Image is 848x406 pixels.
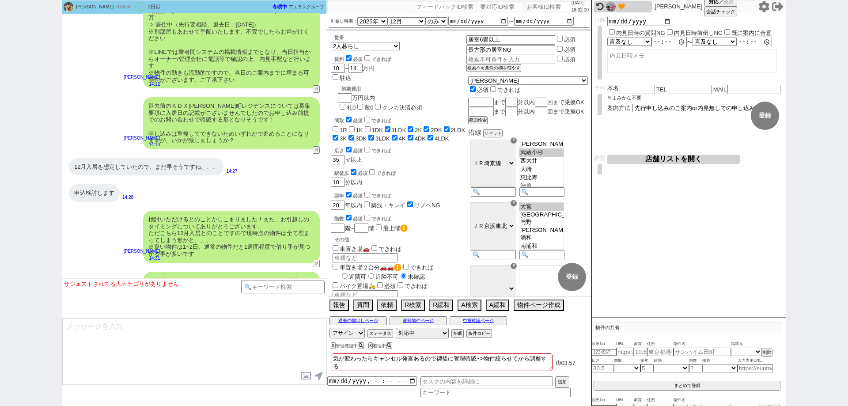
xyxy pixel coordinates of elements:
img: 0heHxXrM31OmdVISSobzZEWSVxOQ12UGN1cUJzBmlzZAc8GHlmK0R8AmJ2bFFrEnRjKhB9AmMkNgR3Yh1hKU59Z2RRP14bTgJ... [64,2,73,12]
label: できれば [370,246,401,252]
div: 〜 [607,37,784,47]
button: 冬眠 [451,329,464,338]
div: ☓ [511,263,517,269]
label: できれば [363,216,391,221]
span: 沿線 [468,129,481,136]
label: 2DK [431,127,442,133]
input: 未確認 [401,273,406,279]
input: できれば [371,245,377,251]
span: 予約 [594,85,606,91]
label: できれば [488,87,520,93]
label: クレカ決済必須 [382,104,422,111]
div: ご希望のスケジュールに合わせ[DATE]ごろから改めて物件ご紹介させていただくのがスムーズかと思います。一旦お待たせする形にはなりますが、そちらでまたご連絡させてください！ ※メールの自動配信は... [143,272,320,330]
label: 1K [356,127,363,133]
span: 入力専用URL [738,357,773,364]
button: 物件ページ作成 [514,300,564,311]
label: できれば [363,193,391,198]
span: 必須 [353,148,363,153]
div: 退去前のＫＤＸ[PERSON_NAME]町レジデンスについては募集要項に入居日の記載がございませんでしたのでお申し込み前提でのお問い合わせで確認する形となりそうです！ 申し込みは重複してできない... [143,97,320,149]
option: 大崎 [519,165,564,174]
span: 物件名 [674,397,731,404]
div: ☓ [511,137,517,144]
label: リノベNG [414,202,440,209]
span: 間取 [614,357,640,364]
p: 14:13 [124,141,160,148]
span: アエラスグループ [289,4,324,9]
label: 2K [415,127,422,133]
label: できれば [396,283,428,289]
span: 構造 [702,357,738,364]
p: 物件の共有 [592,322,782,333]
div: 駅徒歩 [334,168,466,177]
div: 初期費用 [341,86,422,92]
label: 未確認 [398,273,425,280]
button: 候補物件ページ [390,316,447,325]
button: まとめて登録 [594,381,780,391]
button: 範囲検索 [468,116,488,124]
input: 近隣可 [342,273,348,279]
option: 浦和 [519,234,564,242]
label: 引越し時期： [331,18,357,25]
button: A検索 [458,300,481,311]
input: バイク置場🛵 [333,282,338,288]
div: 12月入居を想定していたので、まだ早そうですね、、、 [69,158,223,176]
input: できれば [364,147,370,152]
input: 検索不可条件を入力 [466,35,555,45]
p: [PERSON_NAME] [124,74,160,81]
button: 依頼 [377,300,397,311]
button: 質問 [353,300,373,311]
label: できれば [367,171,396,176]
input: できれば [403,264,409,269]
label: 駐込 [340,75,351,81]
input: できれば [364,55,370,61]
span: 回まで乗換OK [547,99,584,106]
div: 階数 [334,213,466,222]
span: 掲載元 [731,341,743,348]
p: [PERSON_NAME] [655,3,702,10]
label: 最上階 [383,225,408,231]
p: その他 [334,236,466,243]
label: バイク置場🛵 [331,283,375,289]
p: 18:02:00 [572,7,589,14]
input: 車置き場🚗 [333,245,338,251]
input: 近隣不可 [368,273,374,279]
div: 分以内 [331,168,466,187]
div: 万円以内 [338,82,422,112]
p: [PERSON_NAME] [124,135,160,142]
option: [GEOGRAPHIC_DATA] [519,211,564,218]
span: 建物 [654,357,689,364]
div: ☓ [511,200,517,206]
label: 近隣可 [340,273,366,280]
button: 条件コピー [466,329,492,338]
span: 階数 [689,357,702,364]
p: 14:28 [122,194,133,201]
label: 近隣不可 [366,273,398,280]
div: 年以内 [331,190,466,210]
option: [PERSON_NAME] [519,227,564,234]
div: ~ 万円 [331,50,391,82]
input: できれば [490,86,496,92]
div: 613647 [114,4,133,11]
span: 吹出No [592,341,616,348]
option: 大宮 [519,203,564,211]
label: 1LDK [392,127,406,133]
input: 検索不可条件を入力 [466,45,555,54]
div: ! [135,3,144,11]
input: 🔍 [519,187,564,197]
label: 4LDK [435,135,449,142]
label: 4DK [415,135,426,142]
button: 過去の物出しページ [329,316,387,325]
p: 14:12 [124,81,160,88]
button: 検索不可条件の欄を増やす [466,64,521,72]
div: 間取 [334,115,466,124]
div: 申込検討します [69,184,120,202]
label: できれば [401,264,433,271]
option: 与野 [519,218,564,227]
label: 既に案内に合意 [731,30,772,36]
label: 1DK [372,127,383,133]
div: [PERSON_NAME] [75,4,114,11]
div: 広さ [334,145,466,154]
button: R検索 [401,300,425,311]
p: 14:31 [124,255,160,262]
button: 削除 [762,349,772,357]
